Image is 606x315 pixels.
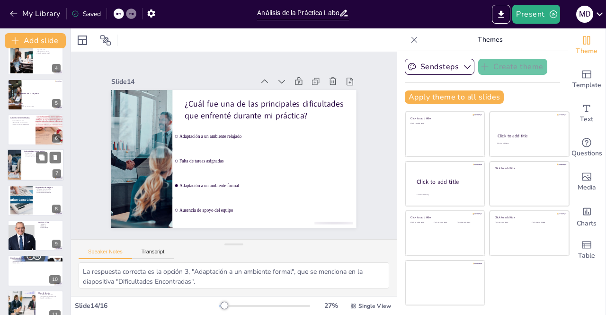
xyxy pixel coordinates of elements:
[53,170,61,178] div: 7
[71,9,101,18] div: Saved
[167,195,339,236] span: Ausencia de apoyo del equipo
[177,147,349,188] span: Falta de tareas asignadas
[578,182,596,193] span: Media
[36,190,61,192] p: Minimización de errores
[24,156,61,158] p: Crecimiento personal
[126,53,268,91] div: Slide 14
[532,222,561,224] div: Click to add text
[16,106,57,108] p: Compromiso con la excelencia
[182,123,354,164] span: Adaptación a un ambiente relajado
[568,28,606,63] div: Change the overall theme
[10,122,33,124] p: Aplicación de conocimientos
[8,255,63,286] div: 10
[576,46,597,56] span: Theme
[10,260,61,262] p: Funcionamiento eficiente
[191,89,352,144] p: ¿Cuál fue una de las principales dificultades que enfrenté durante mi práctica?
[577,218,597,229] span: Charts
[580,114,593,125] span: Text
[405,90,504,104] button: Apply theme to all slides
[568,97,606,131] div: Add text boxes
[24,153,61,154] p: Adaptación
[24,150,61,153] p: Dificultades Encontradas
[10,262,61,264] p: Calidad del servicio
[38,225,61,227] p: Debilidades
[8,114,63,145] div: 6
[36,188,61,190] p: Manuales administrativos
[36,49,61,51] p: Especialización
[571,148,602,159] span: Questions
[410,216,478,219] div: Click to add title
[38,223,61,225] p: Fortalezas
[8,44,63,75] div: 4
[257,6,339,20] input: Insert title
[417,178,477,186] div: Click to add title
[52,240,61,248] div: 9
[578,251,595,261] span: Table
[10,256,61,259] p: Objetivos de la Propuesta
[7,149,64,181] div: 7
[10,120,33,122] p: Tareas administrativas
[132,249,174,259] button: Transcript
[36,51,61,53] p: Enfoque en el cliente
[75,33,90,48] div: Layout
[5,33,66,48] button: Add slide
[38,297,61,299] p: Revisión y validación
[568,131,606,165] div: Get real-time input from your audience
[36,191,61,193] p: Optimización de tiempos
[24,154,61,156] p: Manejo de sistemas
[492,5,510,24] button: Export to PowerPoint
[79,249,132,259] button: Speaker Notes
[10,259,61,261] p: Estandarización de procedimientos
[79,262,389,288] textarea: La respuesta correcta es la opción 3, "Adaptación a un ambiente formal", que se menciona en la di...
[38,221,61,224] p: Análisis FODA
[405,59,474,75] button: Sendsteps
[36,186,61,189] p: Propuesta de Mejora
[576,5,593,24] button: m d
[572,80,601,90] span: Template
[10,117,33,119] p: Labores Desempeñadas
[49,275,61,284] div: 10
[422,28,558,51] p: Themes
[320,301,342,310] div: 27 %
[16,102,57,104] p: Fundadores
[434,222,455,224] div: Click to add text
[358,302,391,310] span: Single View
[8,79,63,110] div: 5
[568,63,606,97] div: Add ready made slides
[7,6,64,21] button: My Library
[16,92,58,95] p: Antecedentes de la Empresa
[8,185,63,216] div: 8
[52,134,61,143] div: 6
[568,165,606,199] div: Add images, graphics, shapes or video
[16,104,57,106] p: Crecimiento
[38,292,61,295] p: Plan de Acción
[568,233,606,267] div: Add a table
[512,5,560,24] button: Present
[576,6,593,23] div: m d
[38,227,61,229] p: Oportunidades
[495,166,562,170] div: Click to add title
[172,171,344,212] span: Adaptación a un ambiente formal
[497,143,560,145] div: Click to add text
[495,222,525,224] div: Click to add text
[8,220,63,251] div: 9
[417,194,476,196] div: Click to add body
[36,53,61,54] p: Cultura organizacional
[38,296,61,297] p: Cronograma de seis semanas
[52,205,61,213] div: 8
[410,222,432,224] div: Click to add text
[10,124,33,126] p: Fortalecimiento de habilidades
[52,99,61,108] div: 5
[410,123,478,125] div: Click to add text
[410,117,478,120] div: Click to add title
[478,59,547,75] button: Create theme
[100,35,111,46] span: Position
[36,152,47,163] button: Duplicate Slide
[38,294,61,296] p: Identificación de tareas
[498,133,561,139] div: Click to add title
[52,64,61,72] div: 4
[495,216,562,219] div: Click to add title
[75,301,219,310] div: Slide 14 / 16
[568,199,606,233] div: Add charts and graphs
[457,222,478,224] div: Click to add text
